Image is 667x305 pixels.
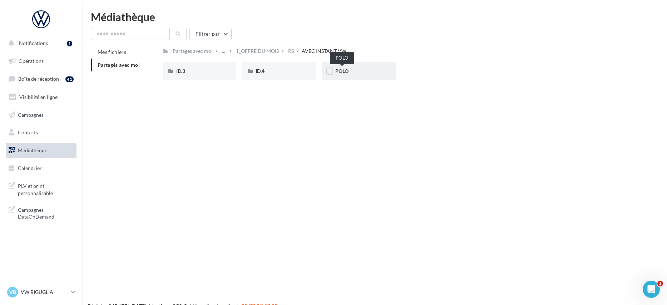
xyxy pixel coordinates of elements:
[98,62,140,68] span: Partagés avec moi
[643,281,660,298] iframe: Intercom live chat
[302,47,346,55] div: AVEC INSTANT VW
[67,41,72,46] div: 1
[18,165,42,171] span: Calendrier
[18,181,74,196] span: PLV et print personnalisable
[4,71,78,86] a: Boîte de réception41
[4,143,78,158] a: Médiathèque
[4,54,78,69] a: Opérations
[18,205,74,220] span: Campagnes DataOnDemand
[236,47,279,55] div: 1_OFFRE DU MOIS
[173,47,213,55] div: Partagés avec moi
[4,36,75,51] button: Notifications 1
[256,68,265,74] span: ID.4
[330,52,354,64] div: POLO
[4,107,78,122] a: Campagnes
[335,68,349,74] span: POLO
[19,94,58,100] span: Visibilité en ligne
[4,202,78,223] a: Campagnes DataOnDemand
[4,90,78,105] a: Visibilité en ligne
[21,289,68,296] p: VW BIGUGLIA
[288,47,294,55] div: RS
[4,178,78,199] a: PLV et print personnalisable
[18,76,59,82] span: Boîte de réception
[19,58,44,64] span: Opérations
[9,289,16,296] span: VB
[18,111,44,117] span: Campagnes
[657,281,663,286] span: 1
[6,285,76,299] a: VB VW BIGUGLIA
[18,147,47,153] span: Médiathèque
[91,11,658,22] div: Médiathèque
[189,28,232,40] button: Filtrer par
[176,68,185,74] span: ID.3
[98,49,126,55] span: Mes fichiers
[19,40,48,46] span: Notifications
[221,46,227,56] div: ...
[65,76,74,82] div: 41
[18,129,38,135] span: Contacts
[4,161,78,176] a: Calendrier
[4,125,78,140] a: Contacts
